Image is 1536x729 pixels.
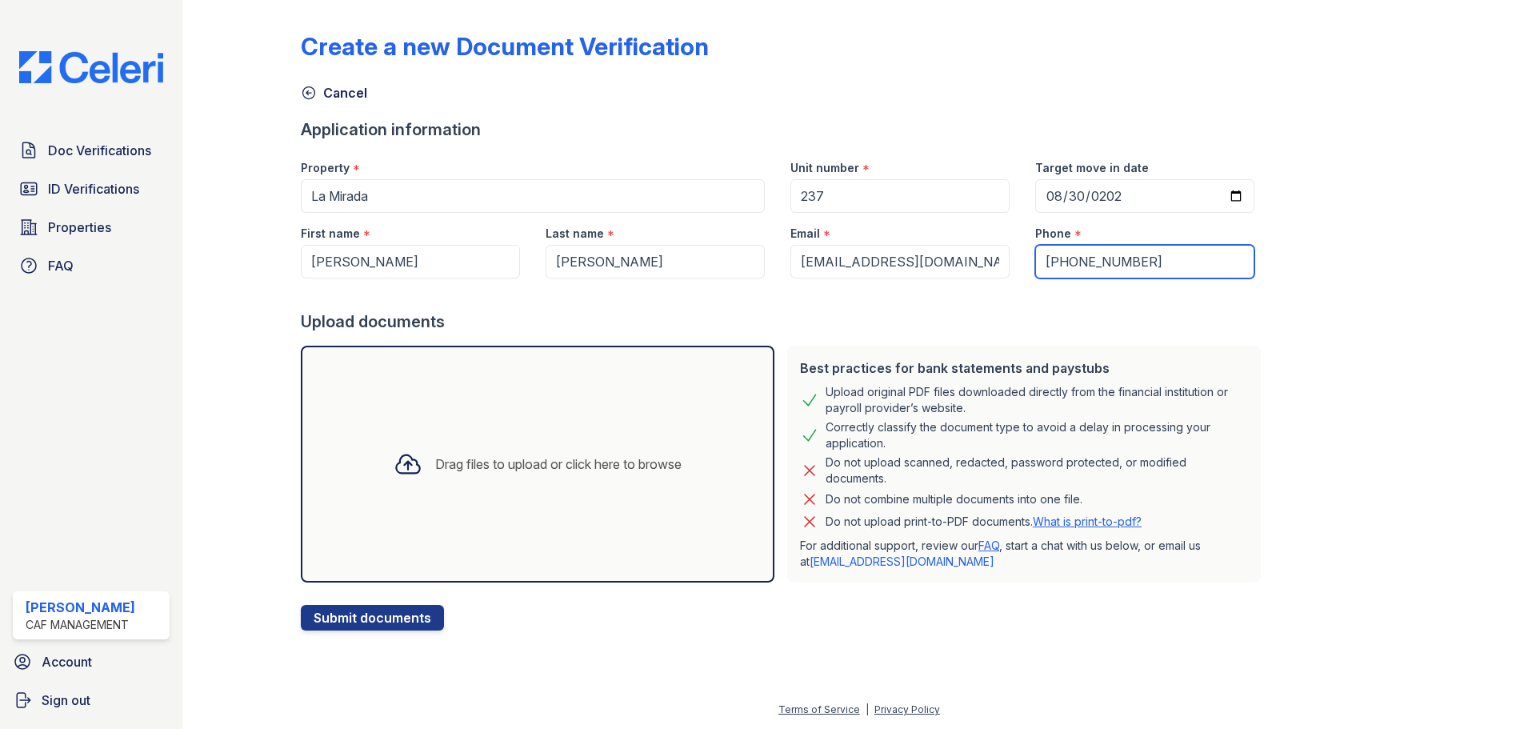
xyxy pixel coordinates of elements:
[826,455,1248,487] div: Do not upload scanned, redacted, password protected, or modified documents.
[826,490,1082,509] div: Do not combine multiple documents into one file.
[435,455,682,474] div: Drag files to upload or click here to browse
[301,226,360,242] label: First name
[778,703,860,715] a: Terms of Service
[48,218,111,237] span: Properties
[48,179,139,198] span: ID Verifications
[301,118,1267,141] div: Application information
[48,256,74,275] span: FAQ
[6,684,176,716] a: Sign out
[301,160,350,176] label: Property
[13,173,170,205] a: ID Verifications
[6,646,176,678] a: Account
[42,652,92,671] span: Account
[26,598,135,617] div: [PERSON_NAME]
[826,514,1142,530] p: Do not upload print-to-PDF documents.
[1033,515,1142,528] a: What is print-to-pdf?
[800,538,1248,570] p: For additional support, review our , start a chat with us below, or email us at
[1035,160,1149,176] label: Target move in date
[26,617,135,633] div: CAF Management
[48,141,151,160] span: Doc Verifications
[301,310,1267,333] div: Upload documents
[301,605,444,631] button: Submit documents
[810,555,994,568] a: [EMAIL_ADDRESS][DOMAIN_NAME]
[978,539,999,552] a: FAQ
[826,384,1248,416] div: Upload original PDF files downloaded directly from the financial institution or payroll provider’...
[13,250,170,282] a: FAQ
[301,32,709,61] div: Create a new Document Verification
[13,211,170,243] a: Properties
[826,419,1248,451] div: Correctly classify the document type to avoid a delay in processing your application.
[866,703,869,715] div: |
[874,703,940,715] a: Privacy Policy
[42,691,90,710] span: Sign out
[790,160,859,176] label: Unit number
[13,134,170,166] a: Doc Verifications
[790,226,820,242] label: Email
[546,226,604,242] label: Last name
[800,358,1248,378] div: Best practices for bank statements and paystubs
[1035,226,1071,242] label: Phone
[6,51,176,83] img: CE_Logo_Blue-a8612792a0a2168367f1c8372b55b34899dd931a85d93a1a3d3e32e68fde9ad4.png
[301,83,367,102] a: Cancel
